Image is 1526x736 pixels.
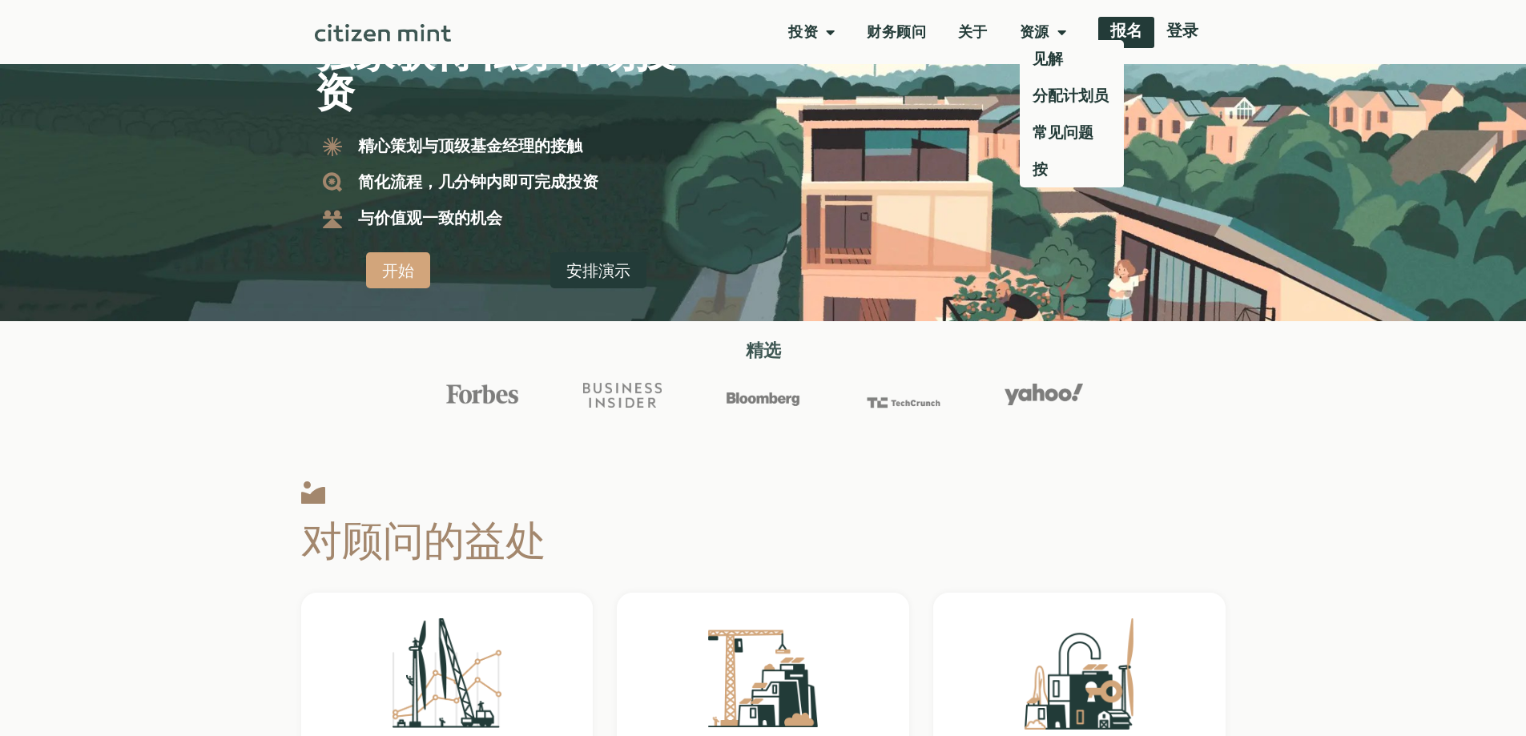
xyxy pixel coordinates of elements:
font: 登录 [1166,21,1198,39]
a: 分配计划员 [1020,77,1124,114]
font: 对顾问的益处 [301,516,546,564]
font: 精心策划与顶级基金经理的接触 [358,136,582,155]
font: 见解 [1033,50,1063,67]
ul: 资源 [1020,40,1124,187]
a: 常见问题 [1020,114,1124,151]
a: 按 [1020,151,1124,187]
a: 安排演示 [550,252,646,288]
font: 独家获得私募市场投资 [315,28,675,115]
font: 资源 [1020,23,1049,40]
img: 福布斯标志 [443,384,521,404]
img: 西铁城铸币厂 [315,24,452,42]
font: 精选 [746,340,781,360]
nav: 菜单 [788,24,1066,40]
font: 安排演示 [566,260,630,280]
font: 投资 [788,23,818,40]
a: 开始 [366,252,430,288]
font: 与价值观一致的机会 [358,208,502,227]
a: 财务顾问 [867,24,926,40]
font: 按 [1033,160,1048,178]
font: 简化流程，几分钟内即可完成投资 [358,172,598,191]
a: 见解 [1020,40,1124,77]
a: 资源 [1020,24,1066,40]
font: 分配计划员 [1033,86,1109,104]
font: 报名 [1110,21,1142,39]
a: 关于 [958,24,988,40]
font: 开始 [382,260,414,280]
a: 登录 [1154,17,1210,48]
font: 财务顾问 [867,23,926,40]
a: 投资 [788,24,835,40]
font: 关于 [958,23,988,40]
a: 报名 [1098,17,1154,48]
font: 常见问题 [1033,123,1093,141]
